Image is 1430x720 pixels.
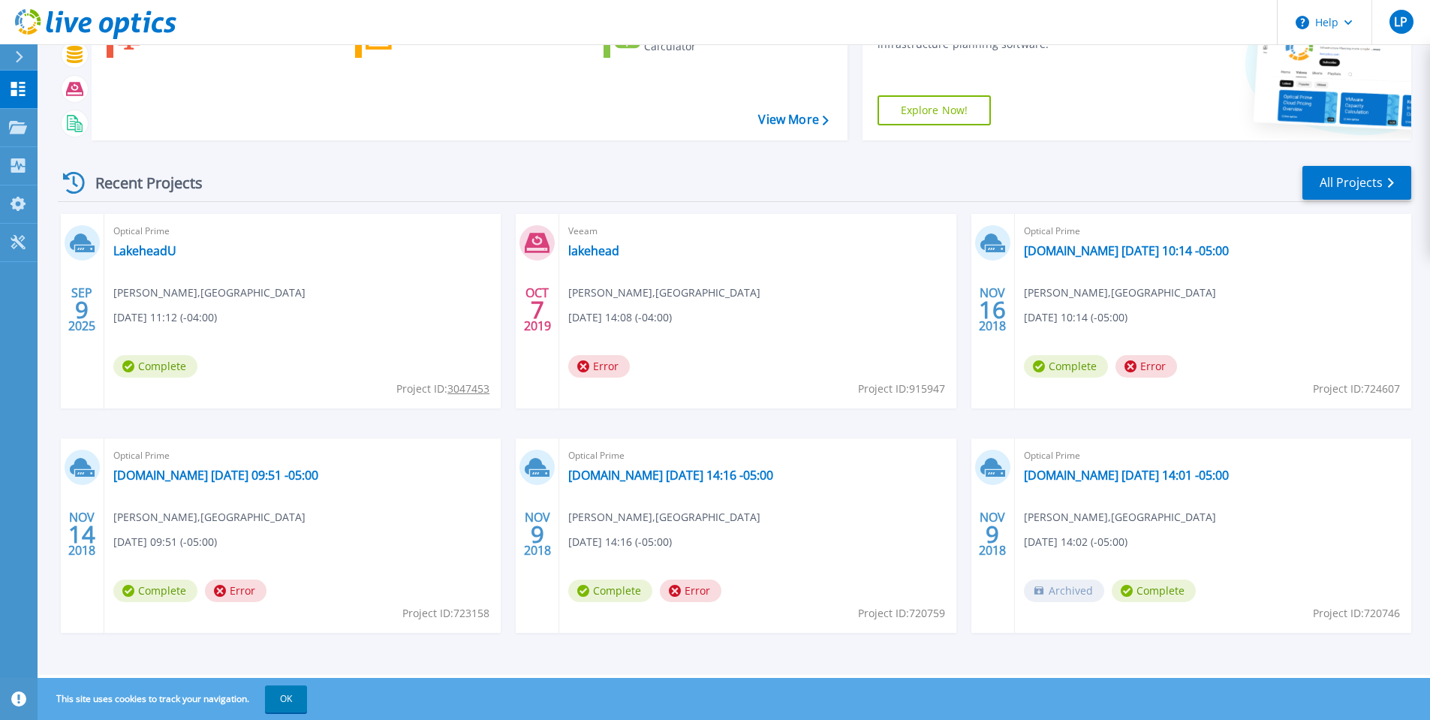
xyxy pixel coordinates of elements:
[113,468,318,483] a: [DOMAIN_NAME] [DATE] 09:51 -05:00
[113,243,176,258] a: LakeheadU
[68,282,96,337] div: SEP 2025
[41,685,307,712] span: This site uses cookies to track your navigation.
[113,447,492,464] span: Optical Prime
[68,528,95,541] span: 14
[396,381,489,397] span: Project ID:
[1313,381,1400,397] span: Project ID: 724607
[986,528,999,541] span: 9
[1024,580,1104,602] span: Archived
[113,285,306,301] span: [PERSON_NAME] , [GEOGRAPHIC_DATA]
[660,580,721,602] span: Error
[979,303,1006,316] span: 16
[1024,355,1108,378] span: Complete
[568,468,773,483] a: [DOMAIN_NAME] [DATE] 14:16 -05:00
[523,282,552,337] div: OCT 2019
[1112,580,1196,602] span: Complete
[523,507,552,562] div: NOV 2018
[858,381,945,397] span: Project ID: 915947
[531,528,544,541] span: 9
[568,243,619,258] a: lakehead
[568,285,760,301] span: [PERSON_NAME] , [GEOGRAPHIC_DATA]
[113,509,306,526] span: [PERSON_NAME] , [GEOGRAPHIC_DATA]
[1024,223,1402,239] span: Optical Prime
[1394,16,1407,28] span: LP
[568,309,672,326] span: [DATE] 14:08 (-04:00)
[858,605,945,622] span: Project ID: 720759
[568,509,760,526] span: [PERSON_NAME] , [GEOGRAPHIC_DATA]
[68,507,96,562] div: NOV 2018
[568,534,672,550] span: [DATE] 14:16 (-05:00)
[113,580,197,602] span: Complete
[75,303,89,316] span: 9
[113,309,217,326] span: [DATE] 11:12 (-04:00)
[758,113,828,127] a: View More
[568,355,630,378] span: Error
[1313,605,1400,622] span: Project ID: 720746
[1302,166,1411,200] a: All Projects
[1024,534,1127,550] span: [DATE] 14:02 (-05:00)
[531,303,544,316] span: 7
[568,580,652,602] span: Complete
[978,507,1007,562] div: NOV 2018
[1024,447,1402,464] span: Optical Prime
[1024,243,1229,258] a: [DOMAIN_NAME] [DATE] 10:14 -05:00
[113,223,492,239] span: Optical Prime
[265,685,307,712] button: OK
[447,381,489,396] tcxspan: Call 3047453 via 3CX
[1024,509,1216,526] span: [PERSON_NAME] , [GEOGRAPHIC_DATA]
[568,447,947,464] span: Optical Prime
[1024,309,1127,326] span: [DATE] 10:14 (-05:00)
[205,580,266,602] span: Error
[113,355,197,378] span: Complete
[978,282,1007,337] div: NOV 2018
[113,534,217,550] span: [DATE] 09:51 (-05:00)
[58,164,223,201] div: Recent Projects
[568,223,947,239] span: Veeam
[1024,285,1216,301] span: [PERSON_NAME] , [GEOGRAPHIC_DATA]
[1115,355,1177,378] span: Error
[402,605,489,622] span: Project ID: 723158
[878,95,992,125] a: Explore Now!
[1024,468,1229,483] a: [DOMAIN_NAME] [DATE] 14:01 -05:00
